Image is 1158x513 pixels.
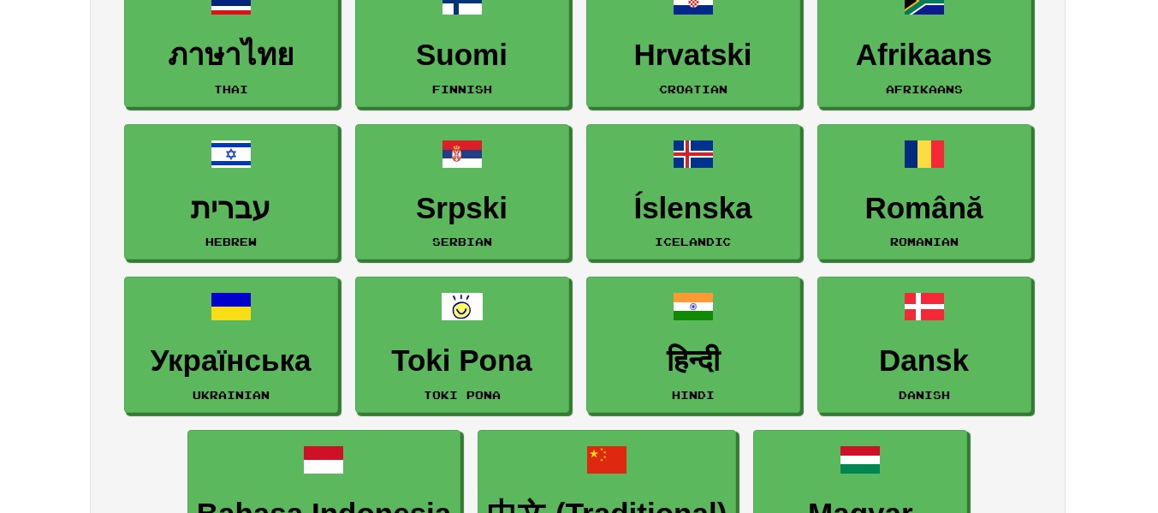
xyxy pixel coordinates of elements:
a: ÍslenskaIcelandic [586,124,800,260]
h3: Suomi [365,39,560,72]
h3: Română [827,192,1022,225]
small: Hindi [672,389,715,401]
a: УкраїнськаUkrainian [124,277,338,413]
small: Thai [214,83,248,95]
h3: Hrvatski [596,39,791,72]
small: Croatian [659,83,727,95]
small: Afrikaans [886,83,963,95]
small: Romanian [890,236,959,248]
h3: Srpski [365,192,560,225]
h3: Íslenska [596,192,791,225]
small: Finnish [432,83,492,95]
h3: Toki Pona [365,344,560,378]
a: Toki PonaToki Pona [355,277,569,413]
small: Hebrew [205,236,257,248]
small: Toki Pona [424,389,501,401]
h3: हिन्दी [596,344,791,378]
a: DanskDanish [817,277,1031,413]
small: Icelandic [655,236,731,248]
small: Danish [899,389,950,401]
a: हिन्दीHindi [586,277,800,413]
h3: עברית [134,192,329,225]
h3: Українська [134,344,329,378]
h3: ภาษาไทย [134,39,329,72]
small: Serbian [432,236,492,248]
small: Ukrainian [193,389,270,401]
h3: Dansk [827,344,1022,378]
h3: Afrikaans [827,39,1022,72]
a: עבריתHebrew [124,124,338,260]
a: RomânăRomanian [817,124,1031,260]
a: SrpskiSerbian [355,124,569,260]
